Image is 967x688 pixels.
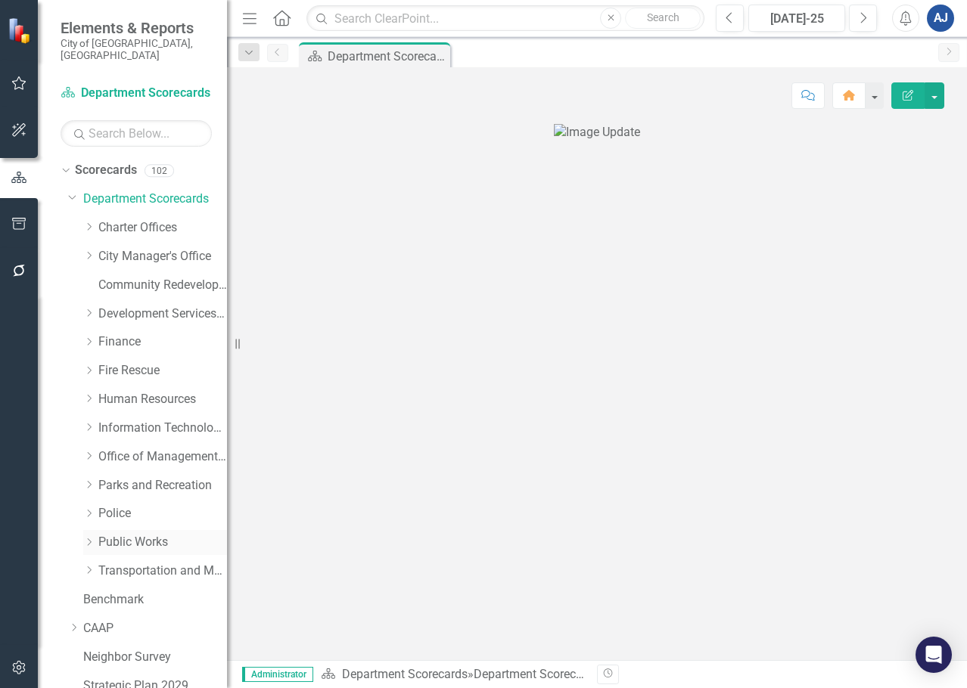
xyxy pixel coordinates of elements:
a: Department Scorecards [342,667,468,681]
a: Department Scorecards [61,85,212,102]
button: Search [625,8,701,29]
div: 102 [145,164,174,177]
a: Charter Offices [98,219,227,237]
a: Neighbor Survey [83,649,227,666]
a: Public Works [98,534,227,551]
a: Parks and Recreation [98,477,227,494]
span: Search [647,11,679,23]
div: » [321,666,586,683]
a: CAAP [83,620,227,637]
a: Scorecards [75,162,137,179]
a: Police [98,505,227,522]
button: [DATE]-25 [748,5,845,32]
div: Department Scorecard [474,667,593,681]
input: Search ClearPoint... [306,5,704,32]
button: AJ [927,5,954,32]
img: Image Update [554,124,640,141]
div: Department Scorecard [328,47,446,66]
input: Search Below... [61,120,212,147]
a: Information Technology Services [98,420,227,437]
a: Finance [98,333,227,351]
img: ClearPoint Strategy [8,17,34,44]
a: Fire Rescue [98,362,227,380]
a: Department Scorecards [83,191,227,208]
a: Human Resources [98,391,227,408]
span: Elements & Reports [61,19,212,37]
small: City of [GEOGRAPHIC_DATA], [GEOGRAPHIC_DATA] [61,37,212,62]
div: [DATE]-25 [754,10,840,28]
div: Open Intercom Messenger [916,637,952,673]
a: Benchmark [83,591,227,609]
a: Development Services Department [98,305,227,323]
a: Office of Management and Budget [98,448,227,466]
a: Community Redevelopment Agency [98,277,227,294]
a: City Manager's Office [98,248,227,265]
span: Administrator [242,667,313,682]
a: Transportation and Mobility [98,562,227,580]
